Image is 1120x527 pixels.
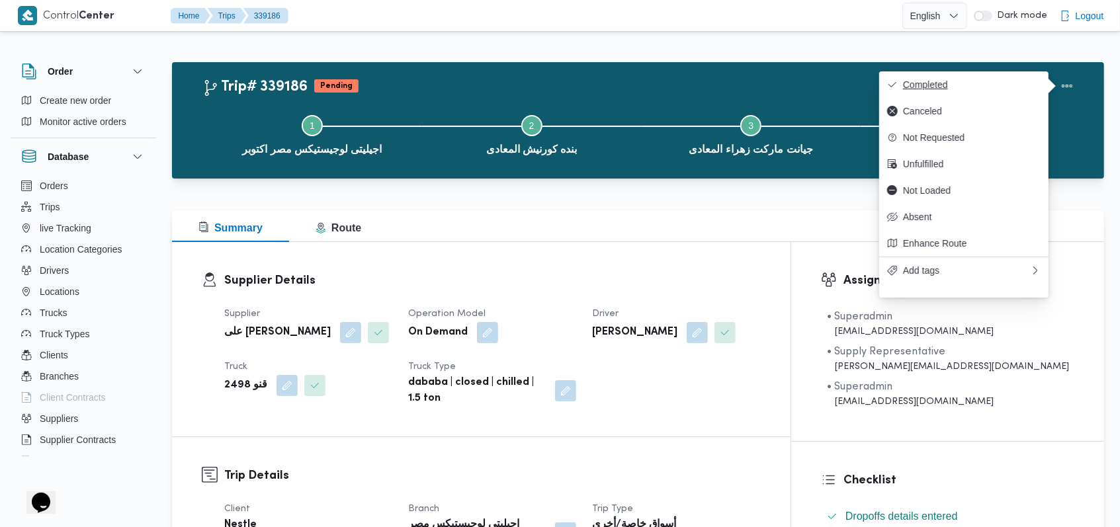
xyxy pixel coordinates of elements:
button: Branches [16,366,151,387]
button: Absent [879,204,1049,230]
span: جيانت ماركت زهراء المعادى [689,142,813,157]
h3: Assignees [843,272,1074,290]
span: Dropoffs details entered [845,510,958,522]
span: 3 [748,120,754,131]
span: Dark mode [992,11,1048,21]
button: Actions [1054,73,1080,99]
span: Trips [40,199,60,215]
span: Unfulfilled [903,159,1041,169]
span: Trip Type [592,505,633,513]
span: Drivers [40,263,69,278]
button: Database [21,149,146,165]
div: • Superadmin [827,309,994,325]
div: [EMAIL_ADDRESS][DOMAIN_NAME] [827,395,994,409]
button: Supplier Contracts [16,429,151,450]
span: Supplier Contracts [40,432,116,448]
button: اجيليتى لوجيستيكس مصر اكتوبر [202,99,422,168]
div: [EMAIL_ADDRESS][DOMAIN_NAME] [827,325,994,339]
span: Devices [40,453,73,469]
button: Trips [208,8,246,24]
button: live Tracking [16,218,151,239]
span: Truck Types [40,326,89,342]
img: X8yXhbKr1z7QwAAAABJRU5ErkJggg== [18,6,37,25]
button: Home [171,8,210,24]
iframe: chat widget [13,474,56,514]
b: Center [79,11,115,21]
button: Client Contracts [16,387,151,408]
button: Trips [16,196,151,218]
span: live Tracking [40,220,91,236]
span: اجيليتى لوجيستيكس مصر اكتوبر [242,142,382,157]
button: Suppliers [16,408,151,429]
span: Truck [224,362,247,371]
button: Add tags [879,257,1049,284]
span: Enhance Route [903,238,1041,249]
button: Dropoffs details entered [822,506,1074,527]
h3: Supplier Details [224,272,761,290]
button: Canceled [879,98,1049,124]
h3: Database [48,149,89,165]
span: Locations [40,284,79,300]
span: Supplier [224,309,260,318]
h3: Order [48,63,73,79]
button: Drivers [16,260,151,281]
span: Driver [592,309,619,318]
span: Trucks [40,305,67,321]
span: Branches [40,368,79,384]
span: Dropoffs details entered [845,508,958,524]
span: • Supply Representative mohamed.sabry@illa.com.eg [827,344,1069,374]
b: على [PERSON_NAME] [224,325,331,341]
span: Canceled [903,106,1041,116]
div: • Supply Representative [827,344,1069,360]
span: • Superadmin mostafa.elrouby@illa.com.eg [827,379,994,409]
span: Orders [40,178,68,194]
button: Locations [16,281,151,302]
span: Client [224,505,250,513]
button: Trucks [16,302,151,323]
h3: Trip Details [224,467,761,485]
span: Clients [40,347,68,363]
button: جيانت ماركت زهراء المعادى [642,99,861,168]
span: Suppliers [40,411,78,426]
b: قنو 2498 [224,378,267,393]
button: Not Requested [879,124,1049,151]
button: كارفور حلوان [861,99,1080,168]
span: Create new order [40,93,111,108]
span: بنده كورنيش المعادى [486,142,578,157]
button: Monitor active orders [16,111,151,132]
span: Location Categories [40,241,122,257]
h2: Trip# 339186 [202,79,308,96]
div: • Superadmin [827,379,994,395]
button: Clients [16,345,151,366]
b: On Demand [408,325,468,341]
span: Branch [408,505,439,513]
span: Route [316,222,361,233]
span: • Superadmin karim.ragab@illa.com.eg [827,309,994,339]
span: Operation Model [408,309,486,318]
button: بنده كورنيش المعادى [422,99,642,168]
button: Location Categories [16,239,151,260]
b: dababa | closed | chilled | 1.5 ton [408,375,546,407]
button: Enhance Route [879,230,1049,257]
button: Order [21,63,146,79]
b: Pending [320,82,353,90]
button: Not Loaded [879,177,1049,204]
span: 1 [310,120,315,131]
div: Database [11,175,156,462]
div: [PERSON_NAME][EMAIL_ADDRESS][DOMAIN_NAME] [827,360,1069,374]
span: Summary [198,222,263,233]
span: Completed [903,79,1041,90]
button: Truck Types [16,323,151,345]
h3: Checklist [843,471,1074,489]
button: Completed [879,71,1049,98]
span: Pending [314,79,359,93]
span: Not Loaded [903,185,1041,196]
button: 339186 [243,8,288,24]
span: Add tags [903,265,1030,276]
button: Unfulfilled [879,151,1049,177]
span: Not Requested [903,132,1041,143]
button: Logout [1055,3,1109,29]
b: [PERSON_NAME] [592,325,677,341]
span: Absent [903,212,1041,222]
